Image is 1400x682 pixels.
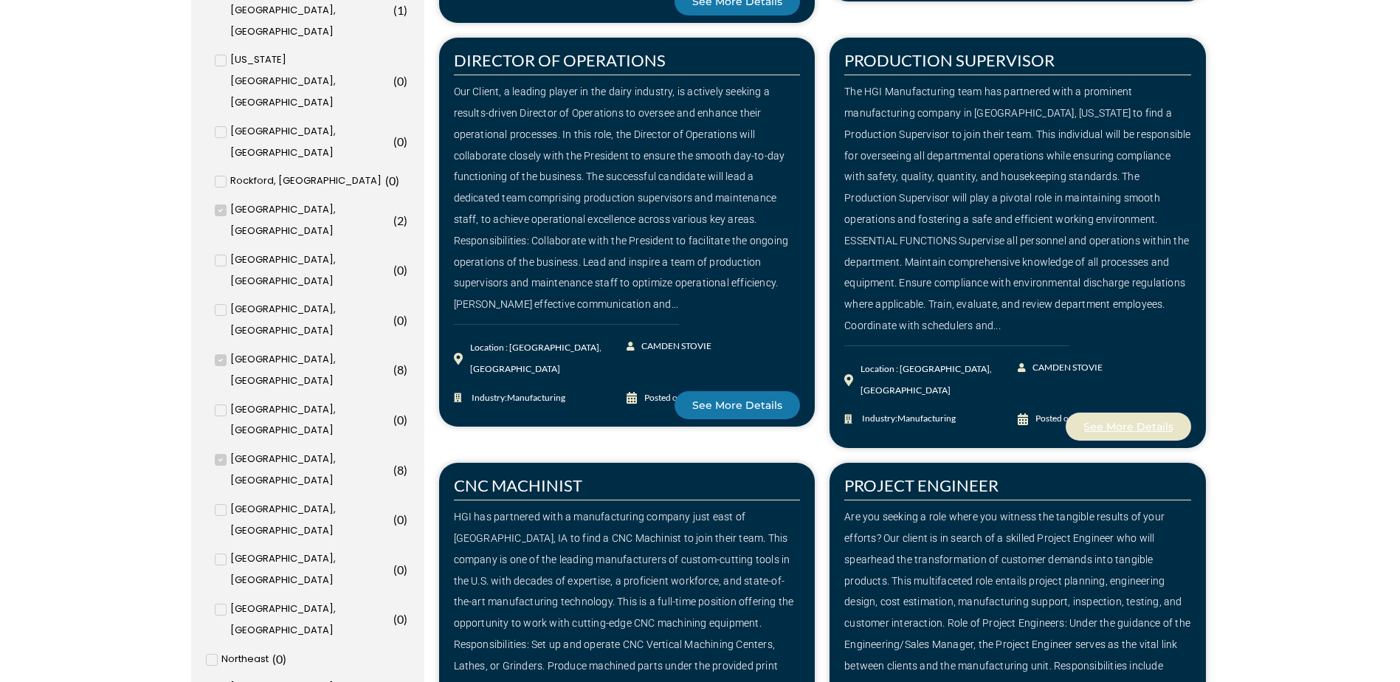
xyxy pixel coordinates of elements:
span: ) [404,74,407,88]
span: [GEOGRAPHIC_DATA], [GEOGRAPHIC_DATA] [230,548,390,591]
span: 0 [276,652,283,666]
span: ) [404,463,407,477]
span: ) [404,362,407,376]
span: 0 [397,134,404,148]
span: 0 [397,413,404,427]
span: [GEOGRAPHIC_DATA], [GEOGRAPHIC_DATA] [230,199,390,242]
span: 0 [397,612,404,626]
span: 8 [397,463,404,477]
span: ) [404,512,407,526]
span: ) [404,134,407,148]
span: ( [393,74,397,88]
span: CAMDEN STOVIE [1029,357,1103,379]
span: ( [393,612,397,626]
span: [GEOGRAPHIC_DATA], [GEOGRAPHIC_DATA] [230,299,390,342]
span: ) [404,413,407,427]
a: PROJECT ENGINEER [844,475,999,495]
a: CAMDEN STOVIE [627,336,713,357]
span: 1 [397,3,404,17]
span: 0 [397,313,404,327]
span: ( [272,652,276,666]
a: CAMDEN STOVIE [1018,357,1104,379]
span: ( [393,413,397,427]
span: ) [404,562,407,576]
div: The HGI Manufacturing team has partnered with a prominent manufacturing company in [GEOGRAPHIC_DA... [844,81,1191,337]
span: ( [393,463,397,477]
span: [GEOGRAPHIC_DATA], [GEOGRAPHIC_DATA] [230,499,390,542]
a: See More Details [675,391,800,419]
a: See More Details [1066,413,1191,441]
span: [GEOGRAPHIC_DATA], [GEOGRAPHIC_DATA] [230,249,390,292]
span: ( [393,313,397,327]
div: Location : [GEOGRAPHIC_DATA], [GEOGRAPHIC_DATA] [861,359,1018,402]
span: ( [393,562,397,576]
a: CNC MACHINIST [454,475,582,495]
span: ( [393,134,397,148]
span: Rockford, [GEOGRAPHIC_DATA] [230,170,382,192]
span: [GEOGRAPHIC_DATA], [GEOGRAPHIC_DATA] [230,121,390,164]
span: [GEOGRAPHIC_DATA], [GEOGRAPHIC_DATA] [230,349,390,392]
span: 0 [397,263,404,277]
div: Our Client, a leading player in the dairy industry, is actively seeking a results-driven Director... [454,81,801,315]
span: 0 [397,512,404,526]
span: 2 [397,213,404,227]
span: ) [404,263,407,277]
span: ( [393,263,397,277]
span: [GEOGRAPHIC_DATA], [GEOGRAPHIC_DATA] [230,599,390,641]
span: 0 [397,562,404,576]
span: ) [404,313,407,327]
a: DIRECTOR OF OPERATIONS [454,50,666,70]
span: [GEOGRAPHIC_DATA], [GEOGRAPHIC_DATA] [230,399,390,442]
span: ( [393,3,397,17]
span: ) [404,213,407,227]
span: ) [404,612,407,626]
span: ( [385,173,389,187]
span: See More Details [692,400,782,410]
span: ) [396,173,399,187]
a: PRODUCTION SUPERVISOR [844,50,1055,70]
span: See More Details [1083,421,1173,432]
div: Location : [GEOGRAPHIC_DATA], [GEOGRAPHIC_DATA] [470,337,627,380]
span: ( [393,512,397,526]
span: ) [404,3,407,17]
span: ) [283,652,286,666]
span: [GEOGRAPHIC_DATA], [GEOGRAPHIC_DATA] [230,449,390,492]
span: 0 [397,74,404,88]
span: ( [393,213,397,227]
span: [US_STATE][GEOGRAPHIC_DATA], [GEOGRAPHIC_DATA] [230,49,390,113]
span: Northeast [221,649,269,670]
span: 8 [397,362,404,376]
span: 0 [389,173,396,187]
span: ( [393,362,397,376]
span: CAMDEN STOVIE [638,336,711,357]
